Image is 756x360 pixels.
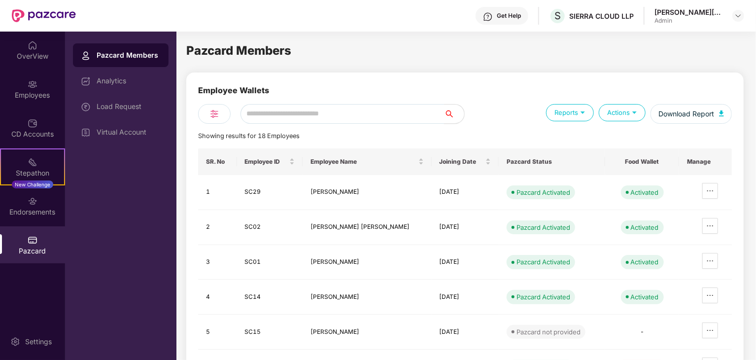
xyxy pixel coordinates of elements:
[654,17,723,25] div: Admin
[483,12,493,22] img: svg+xml;base64,PHN2ZyBpZD0iSGVscC0zMngzMiIgeG1sbnM9Imh0dHA6Ly93d3cudzMub3JnLzIwMDAvc3ZnIiB3aWR0aD...
[28,79,37,89] img: svg+xml;base64,PHN2ZyBpZD0iRW1wbG95ZWVzIiB4bWxucz0iaHR0cDovL3d3dy53My5vcmcvMjAwMC9zdmciIHdpZHRoPS...
[208,108,220,120] img: svg+xml;base64,PHN2ZyB4bWxucz0iaHR0cDovL3d3dy53My5vcmcvMjAwMC9zdmciIHdpZHRoPSIyNCIgaGVpZ2h0PSIyNC...
[432,245,499,280] td: [DATE]
[310,158,416,166] span: Employee Name
[81,76,91,86] img: svg+xml;base64,PHN2ZyBpZD0iRGFzaGJvYXJkIiB4bWxucz0iaHR0cDovL3d3dy53My5vcmcvMjAwMC9zdmciIHdpZHRoPS...
[631,187,659,197] div: Activated
[703,222,718,230] span: ellipsis
[703,257,718,265] span: ellipsis
[654,7,723,17] div: [PERSON_NAME][DEMOGRAPHIC_DATA]
[631,292,659,302] div: Activated
[303,245,431,280] td: [PERSON_NAME]
[303,315,431,350] td: [PERSON_NAME]
[81,128,91,138] img: svg+xml;base64,PHN2ZyBpZD0iVmlydHVhbF9BY2NvdW50IiBkYXRhLW5hbWU9IlZpcnR1YWwgQWNjb3VudCIgeG1sbnM9Im...
[702,218,718,234] button: ellipsis
[198,280,237,315] td: 4
[444,104,465,124] button: search
[605,148,679,175] th: Food Wallet
[303,210,431,245] td: [PERSON_NAME] [PERSON_NAME]
[569,11,634,21] div: SIERRA CLOUD LLP
[578,108,587,117] img: svg+xml;base64,PHN2ZyB4bWxucz0iaHR0cDovL3d3dy53My5vcmcvMjAwMC9zdmciIHdpZHRoPSIxOSIgaGVpZ2h0PSIxOS...
[198,132,300,140] span: Showing results for 18 Employees
[237,280,303,315] td: SC14
[28,118,37,128] img: svg+xml;base64,PHN2ZyBpZD0iQ0RfQWNjb3VudHMiIGRhdGEtbmFtZT0iQ0QgQWNjb3VudHMiIHhtbG5zPSJodHRwOi8vd3...
[237,148,303,175] th: Employee ID
[702,183,718,199] button: ellipsis
[237,175,303,210] td: SC29
[303,148,431,175] th: Employee Name
[198,210,237,245] td: 2
[702,288,718,303] button: ellipsis
[499,148,605,175] th: Pazcard Status
[81,51,91,61] img: svg+xml;base64,PHN2ZyBpZD0iUHJvZmlsZSIgeG1sbnM9Imh0dHA6Ly93d3cudzMub3JnLzIwMDAvc3ZnIiB3aWR0aD0iMj...
[97,77,161,85] div: Analytics
[599,104,646,121] div: Actions
[97,103,161,110] div: Load Request
[703,187,718,195] span: ellipsis
[12,9,76,22] img: New Pazcare Logo
[651,104,732,124] button: Download Report
[631,257,659,267] div: Activated
[237,315,303,350] td: SC15
[702,323,718,338] button: ellipsis
[12,180,53,188] div: New Challenge
[658,108,714,119] span: Download Report
[679,148,732,175] th: Manage
[186,43,291,58] span: Pazcard Members
[28,40,37,50] img: svg+xml;base64,PHN2ZyBpZD0iSG9tZSIgeG1sbnM9Imh0dHA6Ly93d3cudzMub3JnLzIwMDAvc3ZnIiB3aWR0aD0iMjAiIG...
[28,235,37,245] img: svg+xml;base64,PHN2ZyBpZD0iUGF6Y2FyZCIgeG1sbnM9Imh0dHA6Ly93d3cudzMub3JnLzIwMDAvc3ZnIiB3aWR0aD0iMj...
[303,175,431,210] td: [PERSON_NAME]
[719,110,724,116] img: svg+xml;base64,PHN2ZyB4bWxucz0iaHR0cDovL3d3dy53My5vcmcvMjAwMC9zdmciIHhtbG5zOnhsaW5rPSJodHRwOi8vd3...
[516,187,570,197] div: Pazcard Activated
[81,102,91,112] img: svg+xml;base64,PHN2ZyBpZD0iTG9hZF9SZXF1ZXN0IiBkYXRhLW5hbWU9IkxvYWQgUmVxdWVzdCIgeG1sbnM9Imh0dHA6Ly...
[303,280,431,315] td: [PERSON_NAME]
[97,50,161,60] div: Pazcard Members
[245,158,288,166] span: Employee ID
[702,253,718,269] button: ellipsis
[554,10,561,22] span: S
[198,148,237,175] th: SR. No
[703,291,718,299] span: ellipsis
[497,12,521,20] div: Get Help
[516,257,570,267] div: Pazcard Activated
[432,175,499,210] td: [DATE]
[703,326,718,334] span: ellipsis
[1,168,64,178] div: Stepathon
[198,175,237,210] td: 1
[198,315,237,350] td: 5
[432,210,499,245] td: [DATE]
[546,104,594,121] div: Reports
[10,337,20,347] img: svg+xml;base64,PHN2ZyBpZD0iU2V0dGluZy0yMHgyMCIgeG1sbnM9Imh0dHA6Ly93d3cudzMub3JnLzIwMDAvc3ZnIiB3aW...
[630,108,639,117] img: svg+xml;base64,PHN2ZyB4bWxucz0iaHR0cDovL3d3dy53My5vcmcvMjAwMC9zdmciIHdpZHRoPSIxOSIgaGVpZ2h0PSIxOS...
[640,328,644,335] span: -
[516,327,581,337] div: Pazcard not provided
[28,196,37,206] img: svg+xml;base64,PHN2ZyBpZD0iRW5kb3JzZW1lbnRzIiB4bWxucz0iaHR0cDovL3d3dy53My5vcmcvMjAwMC9zdmciIHdpZH...
[28,157,37,167] img: svg+xml;base64,PHN2ZyB4bWxucz0iaHR0cDovL3d3dy53My5vcmcvMjAwMC9zdmciIHdpZHRoPSIyMSIgaGVpZ2h0PSIyMC...
[516,292,570,302] div: Pazcard Activated
[432,148,499,175] th: Joining Date
[198,245,237,280] td: 3
[198,84,269,104] div: Employee Wallets
[97,128,161,136] div: Virtual Account
[444,110,464,118] span: search
[440,158,484,166] span: Joining Date
[237,210,303,245] td: SC02
[516,222,570,232] div: Pazcard Activated
[631,222,659,232] div: Activated
[432,280,499,315] td: [DATE]
[237,245,303,280] td: SC01
[734,12,742,20] img: svg+xml;base64,PHN2ZyBpZD0iRHJvcGRvd24tMzJ4MzIiIHhtbG5zPSJodHRwOi8vd3d3LnczLm9yZy8yMDAwL3N2ZyIgd2...
[22,337,55,347] div: Settings
[432,315,499,350] td: [DATE]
